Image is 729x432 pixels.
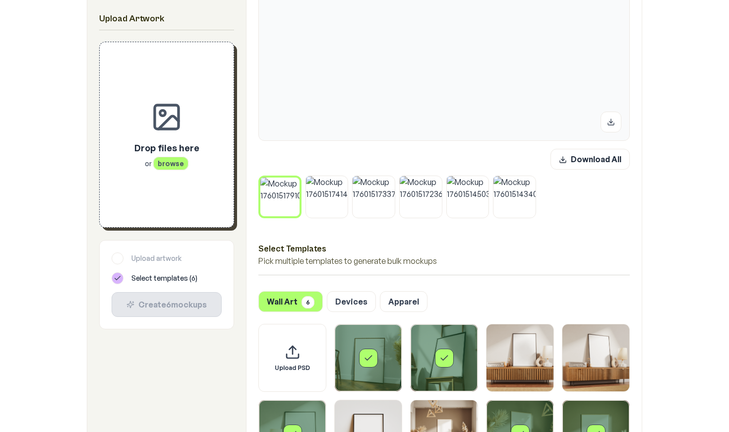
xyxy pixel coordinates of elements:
[493,176,536,218] img: Mockup 1760151434002
[153,157,188,170] span: browse
[410,324,478,392] div: Select template Framed Poster 2
[562,324,629,391] img: Framed Poster 4
[258,255,630,267] p: Pick multiple templates to generate bulk mockups
[380,291,427,312] button: Apparel
[258,242,630,255] h3: Select Templates
[112,292,222,317] button: Create6mockups
[353,176,395,218] img: Mockup 1760151733795
[447,176,489,218] img: Mockup 1760151450383
[275,364,310,372] span: Upload PSD
[601,112,621,132] button: Download mockup
[258,291,323,312] button: Wall Art6
[400,176,442,218] img: Mockup 1760151723634
[260,178,300,217] img: Mockup 1760151791097
[562,324,630,392] div: Select template Framed Poster 4
[334,324,402,392] div: Select template Framed Poster
[550,149,630,170] button: Download All
[258,324,326,392] div: Upload custom PSD template
[120,299,213,310] div: Create 6 mockup s
[306,176,348,218] img: Mockup 1760151741459
[486,324,554,392] div: Select template Framed Poster 3
[134,141,199,155] p: Drop files here
[99,12,234,26] h2: Upload Artwork
[131,253,182,263] span: Upload artwork
[486,324,553,391] img: Framed Poster 3
[134,159,199,169] p: or
[302,296,314,309] span: 6
[327,291,376,312] button: Devices
[131,273,197,283] span: Select templates ( 6 )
